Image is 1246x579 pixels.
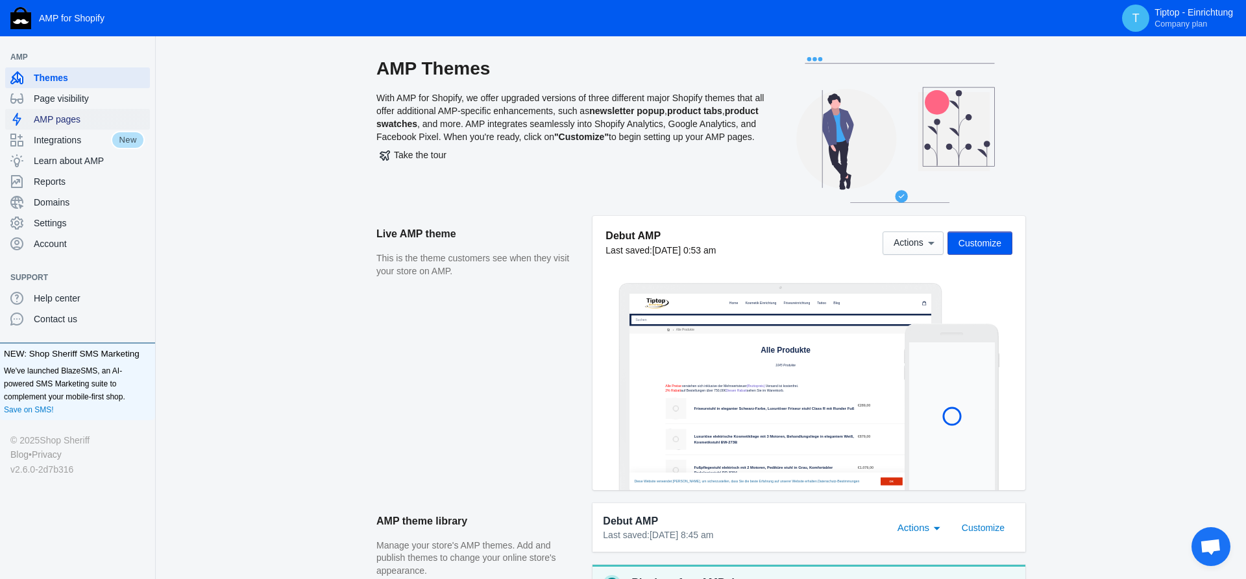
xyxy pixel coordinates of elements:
[106,265,813,294] div: verstehen sich inklusive der Mehrwertsteuer Versand ist kostenfrei. auf Bestellungen über 750,00€...
[603,514,658,529] span: Debut AMP
[34,154,145,167] span: Learn about AMP
[135,97,193,119] span: Alle Produkte
[34,196,145,209] span: Domains
[103,96,127,120] a: Home
[376,106,759,129] b: product swatches
[132,275,153,280] button: Add a sales channel
[10,447,29,462] a: Blog
[10,51,132,64] span: AMP
[10,7,31,29] img: Shop Sheriff Logo
[947,231,1012,255] button: Customize
[111,131,145,149] span: New
[10,462,145,477] div: v2.6.0-2d7b316
[5,88,150,109] a: Page visibility
[5,309,150,329] a: Contact us
[376,539,580,578] p: Manage your store's AMP themes. Add and publish themes to change your online store's appearance.
[334,21,439,40] a: Kosmetik Einrichtung
[376,503,580,539] h2: AMP theme library
[446,21,537,40] a: Friseureinrichtung
[951,521,1015,532] a: Customize
[125,97,132,119] span: ›
[600,24,619,36] span: Blog
[5,130,150,150] a: IntegrationsNew
[650,530,714,540] span: [DATE] 8:45 am
[5,213,150,233] a: Settings
[5,233,150,254] a: Account
[5,109,150,130] a: AMP pages
[603,529,883,542] div: Last saved:
[341,24,432,36] span: Kosmetik Einrichtung
[106,281,151,292] span: 2% Rabatt
[293,24,319,36] span: Home
[1154,19,1207,29] span: Company plan
[1191,527,1230,566] div: Chat öffnen
[41,10,122,50] img: image
[376,57,766,80] h2: AMP Themes
[894,65,907,91] a: submit search
[39,13,104,23] span: AMP for Shopify
[34,175,145,188] span: Reports
[5,150,150,171] a: Learn about AMP
[376,143,450,167] button: Take the tour
[430,206,489,217] span: 1045 Produkte
[376,216,580,252] h2: Live AMP theme
[5,192,150,213] a: Domains
[10,447,145,462] div: •
[593,21,626,40] a: Blog
[34,217,145,230] span: Settings
[652,245,716,255] span: [DATE] 0:53 am
[546,21,585,40] a: Tattoo
[132,54,153,60] button: Add a sales channel
[10,433,145,447] div: © 2025
[386,156,533,181] span: Alle Produkte
[380,150,446,160] span: Take the tour
[883,231,944,255] button: Actions
[106,266,155,278] span: Alle Preise:
[898,519,947,534] mat-select: Actions
[34,237,145,250] span: Account
[951,516,1015,539] button: Customize
[898,522,929,533] span: Actions
[618,283,942,490] img: Laptop frame
[345,266,401,278] span: (Bruttopreis).
[36,10,127,50] a: image
[376,252,580,278] p: This is the theme customers see when they visit your store on AMP.
[962,523,1005,533] span: Customize
[959,238,1001,248] span: Customize
[284,281,345,292] span: Diesen Rabatt
[453,24,531,36] span: Friseureinrichtung
[554,132,609,142] b: "Customize"
[605,244,716,257] div: Last saved:
[589,106,665,116] b: newsletter popup
[287,21,326,40] a: Home
[40,433,90,447] a: Shop Sheriff
[667,106,722,116] b: product tabs
[904,324,999,490] img: Mobile frame
[32,447,62,462] a: Privacy
[34,113,145,126] span: AMP pages
[376,57,766,216] div: With AMP for Shopify, we offer upgraded versions of three different major Shopify themes that all...
[1129,12,1142,25] span: T
[605,229,716,242] h5: Debut AMP
[5,65,913,91] input: Suchen
[10,271,132,284] span: Support
[1154,7,1233,29] p: Tiptop - Einrichtung
[34,71,145,84] span: Themes
[34,134,111,147] span: Integrations
[5,171,150,192] a: Reports
[4,403,54,416] a: Save on SMS!
[894,238,923,248] span: Actions
[34,313,145,325] span: Contact us
[34,92,145,105] span: Page visibility
[552,24,579,36] span: Tattoo
[34,292,145,305] span: Help center
[5,67,150,88] a: Themes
